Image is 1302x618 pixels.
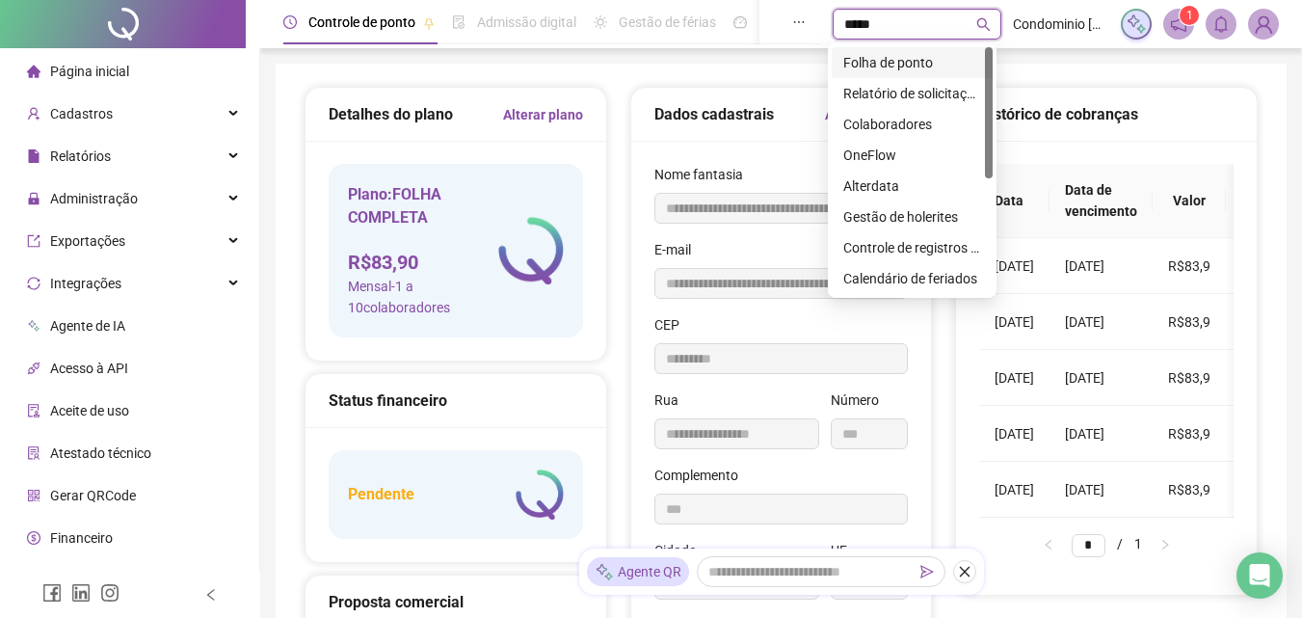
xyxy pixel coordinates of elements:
span: right [1159,539,1171,551]
span: Controle de ponto [308,14,415,30]
td: [DATE] [1050,462,1153,518]
img: logo-atual-colorida-simples.ef1a4d5a9bda94f4ab63.png [498,217,564,284]
span: Acesso à API [50,361,128,376]
th: Data de vencimento [1050,164,1153,238]
th: Data [979,164,1050,238]
a: Alterar plano [503,104,583,125]
span: send [920,565,934,578]
span: search [976,17,991,32]
div: Colaboradores [843,114,981,135]
div: Agente QR [587,557,689,586]
span: file-done [452,15,465,29]
div: Controle de registros de ponto [843,237,981,258]
div: Proposta comercial [329,590,583,614]
span: / [1117,536,1123,551]
span: dashboard [733,15,747,29]
span: Financeiro [50,530,113,546]
span: bell [1212,15,1230,33]
span: Painel do DP [758,14,834,30]
li: Próxima página [1150,533,1181,556]
span: left [204,588,218,602]
span: lock [27,192,40,205]
td: [DATE] [979,406,1050,462]
span: facebook [42,583,62,603]
span: linkedin [71,583,91,603]
span: file [27,149,40,163]
div: Controle de registros de ponto [832,232,993,263]
span: Aceite de uso [50,403,129,418]
td: [DATE] [1050,350,1153,406]
td: R$83,9 [1153,462,1226,518]
span: pushpin [423,17,435,29]
sup: 1 [1180,6,1199,25]
label: UF [831,540,860,561]
img: logo-atual-colorida-simples.ef1a4d5a9bda94f4ab63.png [516,470,564,520]
span: Administração [50,191,138,206]
li: Página anterior [1033,533,1064,556]
span: Gerar QRCode [50,488,136,503]
label: Cidade [654,540,708,561]
span: Atestado técnico [50,445,151,461]
div: Relatório de solicitações [832,78,993,109]
span: dollar [27,531,40,545]
h5: Detalhes do plano [329,103,453,126]
div: Gestão de holerites [832,202,993,232]
td: R$83,9 [1153,238,1226,294]
div: Gestão de holerites [843,206,981,228]
img: 76018 [1249,10,1278,39]
td: R$83,9 [1153,350,1226,406]
div: OneFlow [843,145,981,166]
span: Cadastros [50,106,113,121]
td: R$83,9 [1153,406,1226,462]
span: Relatórios [50,148,111,164]
div: Alterdata [832,171,993,202]
span: Gestão de férias [619,14,716,30]
div: Relatório de solicitações [843,83,981,104]
button: left [1033,533,1064,556]
h4: R$ 83,90 [348,249,498,276]
span: export [27,234,40,248]
span: Admissão digital [477,14,576,30]
span: notification [1170,15,1187,33]
div: Folha de ponto [832,47,993,78]
span: Exportações [50,233,125,249]
td: [DATE] [979,462,1050,518]
span: instagram [100,583,120,603]
label: Rua [654,390,691,411]
li: 1/1 [1072,533,1142,556]
span: qrcode [27,489,40,502]
label: Nome fantasia [654,164,756,185]
td: [DATE] [979,294,1050,350]
td: [DATE] [979,238,1050,294]
span: home [27,65,40,78]
span: Integrações [50,276,121,291]
label: CEP [654,314,692,336]
label: Número [831,390,891,411]
div: Calendário de feriados [843,268,981,289]
div: Calendário de feriados [832,263,993,294]
div: Open Intercom Messenger [1236,552,1283,599]
span: ellipsis [792,15,806,29]
span: Mensal - 1 a 10 colaboradores [348,276,498,318]
a: Alterar dados [825,104,908,125]
span: api [27,362,40,375]
h5: Pendente [348,483,414,506]
div: Histórico de cobranças [979,102,1234,126]
td: [DATE] [1050,294,1153,350]
span: sun [594,15,607,29]
div: Status financeiro [329,389,583,413]
label: Complemento [654,465,751,486]
td: R$83,9 [1153,294,1226,350]
div: Colaboradores [832,109,993,140]
span: sync [27,277,40,290]
span: clock-circle [283,15,297,29]
span: Agente de IA [50,318,125,334]
span: user-add [27,107,40,121]
div: Folha de ponto [843,52,981,73]
h5: Dados cadastrais [654,103,774,126]
span: Condominio [PERSON_NAME] [1013,13,1109,35]
div: OneFlow [832,140,993,171]
div: Alterdata [843,175,981,197]
button: right [1150,533,1181,556]
label: E-mail [654,239,704,260]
